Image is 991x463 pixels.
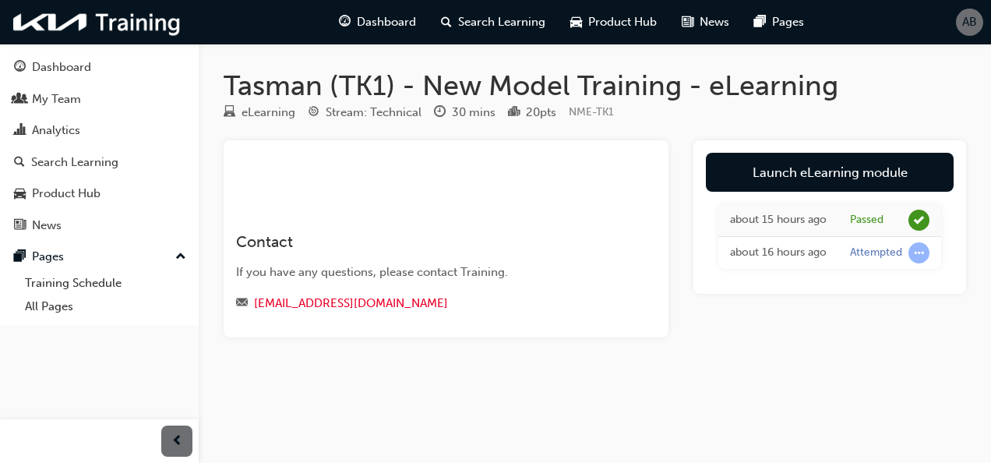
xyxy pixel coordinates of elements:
[32,185,101,203] div: Product Hub
[8,6,187,38] img: kia-training
[242,104,295,122] div: eLearning
[308,103,421,122] div: Stream
[6,116,192,145] a: Analytics
[326,6,428,38] a: guage-iconDashboard
[742,6,816,38] a: pages-iconPages
[508,103,556,122] div: Points
[6,85,192,114] a: My Team
[434,106,446,120] span: clock-icon
[14,61,26,75] span: guage-icon
[908,210,929,231] span: learningRecordVerb_PASS-icon
[730,211,827,229] div: Tue Aug 26 2025 21:00:04 GMT+0930 (Australian Central Standard Time)
[526,104,556,122] div: 20 pts
[850,246,902,260] div: Attempted
[458,13,545,31] span: Search Learning
[569,105,614,118] span: Learning resource code
[850,213,883,228] div: Passed
[570,12,582,32] span: car-icon
[6,53,192,82] a: Dashboard
[236,233,656,251] h3: Contact
[6,242,192,271] button: Pages
[308,106,319,120] span: target-icon
[19,295,192,319] a: All Pages
[428,6,558,38] a: search-iconSearch Learning
[434,103,495,122] div: Duration
[706,153,954,192] a: Launch eLearning module
[14,187,26,201] span: car-icon
[236,263,656,281] div: If you have any questions, please contact Training.
[254,296,448,310] a: [EMAIL_ADDRESS][DOMAIN_NAME]
[14,219,26,233] span: news-icon
[452,104,495,122] div: 30 mins
[32,217,62,235] div: News
[32,90,81,108] div: My Team
[19,271,192,295] a: Training Schedule
[772,13,804,31] span: Pages
[730,244,827,262] div: Tue Aug 26 2025 20:34:52 GMT+0930 (Australian Central Standard Time)
[339,12,351,32] span: guage-icon
[224,69,966,103] h1: Tasman (TK1) - New Model Training - eLearning
[357,13,416,31] span: Dashboard
[14,93,26,107] span: people-icon
[32,122,80,140] div: Analytics
[908,242,929,263] span: learningRecordVerb_ATTEMPT-icon
[32,248,64,266] div: Pages
[326,104,421,122] div: Stream: Technical
[224,106,235,120] span: learningResourceType_ELEARNING-icon
[508,106,520,120] span: podium-icon
[224,103,295,122] div: Type
[441,12,452,32] span: search-icon
[669,6,742,38] a: news-iconNews
[700,13,729,31] span: News
[236,294,656,313] div: Email
[236,297,248,311] span: email-icon
[32,58,91,76] div: Dashboard
[956,9,983,36] button: AB
[14,156,25,170] span: search-icon
[962,13,977,31] span: AB
[171,432,183,451] span: prev-icon
[6,148,192,177] a: Search Learning
[14,250,26,264] span: pages-icon
[588,13,657,31] span: Product Hub
[6,211,192,240] a: News
[6,50,192,242] button: DashboardMy TeamAnalyticsSearch LearningProduct HubNews
[175,247,186,267] span: up-icon
[6,179,192,208] a: Product Hub
[558,6,669,38] a: car-iconProduct Hub
[31,154,118,171] div: Search Learning
[754,12,766,32] span: pages-icon
[682,12,693,32] span: news-icon
[14,124,26,138] span: chart-icon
